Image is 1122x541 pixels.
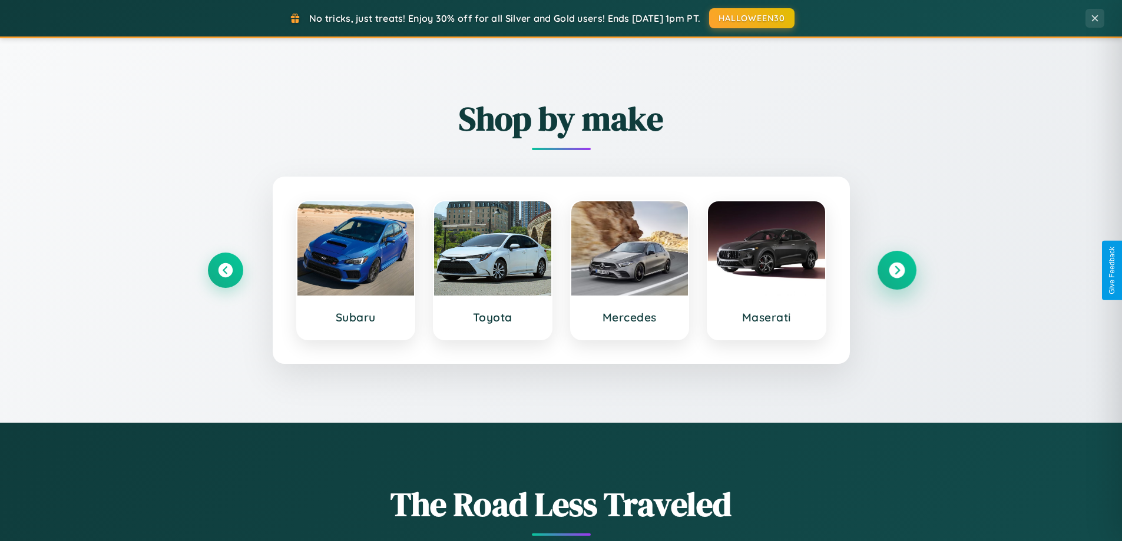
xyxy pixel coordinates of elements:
h3: Toyota [446,310,540,324]
span: No tricks, just treats! Enjoy 30% off for all Silver and Gold users! Ends [DATE] 1pm PT. [309,12,700,24]
h3: Mercedes [583,310,677,324]
h2: Shop by make [208,96,915,141]
button: HALLOWEEN30 [709,8,795,28]
h1: The Road Less Traveled [208,482,915,527]
h3: Subaru [309,310,403,324]
h3: Maserati [720,310,813,324]
div: Give Feedback [1108,247,1116,294]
